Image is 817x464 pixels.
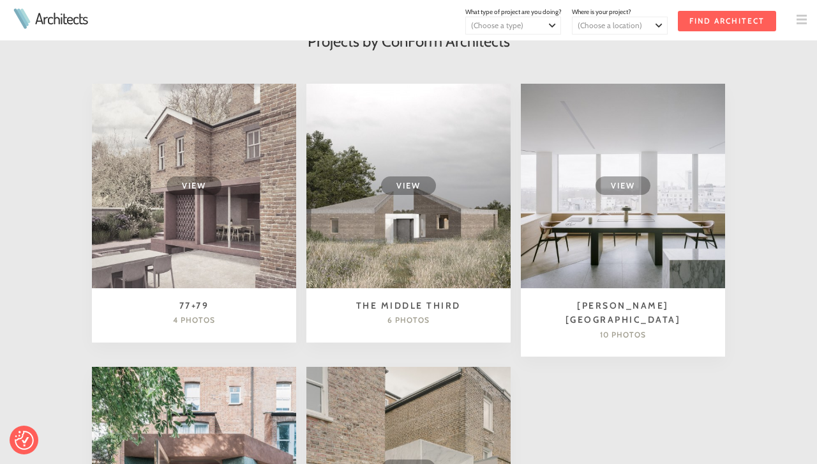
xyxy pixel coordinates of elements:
[15,431,34,450] button: Consent Preferences
[521,84,725,288] a: View
[566,300,681,326] a: [PERSON_NAME][GEOGRAPHIC_DATA]
[600,330,646,339] span: 10 photos
[572,8,631,16] span: Where is your project?
[167,176,221,195] span: View
[15,431,34,450] img: Revisit consent button
[179,300,209,311] a: 77+79
[92,84,296,288] a: View
[465,8,562,16] span: What type of project are you doing?
[92,30,725,53] h2: Projects by ConForm Architects
[10,8,33,29] img: Architects
[678,11,776,31] input: Find Architect
[596,176,650,195] span: View
[356,300,461,311] a: The Middle Third
[35,11,87,26] a: Architects
[173,315,215,325] span: 4 photos
[387,315,430,325] span: 6 photos
[381,176,436,195] span: View
[306,84,511,288] a: View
